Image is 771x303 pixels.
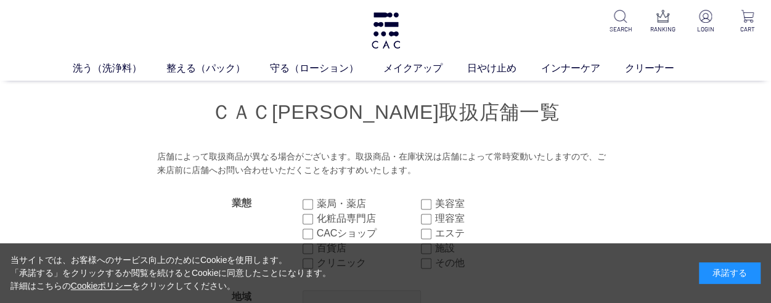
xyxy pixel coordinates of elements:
p: LOGIN [691,25,719,34]
div: 当サイトでは、お客様へのサービス向上のためにCookieを使用します。 「承諾する」をクリックするか閲覧を続けるとCookieに同意したことになります。 詳細はこちらの をクリックしてください。 [10,254,331,293]
a: CART [734,10,761,34]
a: LOGIN [691,10,719,34]
h1: ＣＡＣ[PERSON_NAME]取扱店舗一覧 [78,99,694,126]
p: RANKING [650,25,677,34]
a: 守る（ローション） [270,61,383,76]
label: 百貨店 [317,241,421,256]
label: 美容室 [435,196,539,211]
label: エステ [435,226,539,241]
div: 承諾する [699,262,761,284]
label: CACショップ [317,226,421,241]
label: 化粧品専門店 [317,211,421,226]
a: Cookieポリシー [71,281,133,291]
a: メイクアップ [383,61,467,76]
p: CART [734,25,761,34]
a: 洗う（洗浄料） [73,61,166,76]
a: インナーケア [541,61,625,76]
label: 薬局・薬店 [317,196,421,211]
label: 施設 [435,241,539,256]
a: RANKING [650,10,677,34]
label: 理容室 [435,211,539,226]
label: 業態 [232,198,251,208]
p: SEARCH [607,25,634,34]
a: 日やけ止め [467,61,541,76]
div: 店舗によって取扱商品が異なる場合がございます。取扱商品・在庫状況は店舗によって常時変動いたしますので、ご来店前に店舗へお問い合わせいただくことをおすすめいたします。 [157,150,614,177]
a: SEARCH [607,10,634,34]
a: 整える（パック） [166,61,270,76]
a: クリーナー [625,61,699,76]
img: logo [370,12,402,49]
